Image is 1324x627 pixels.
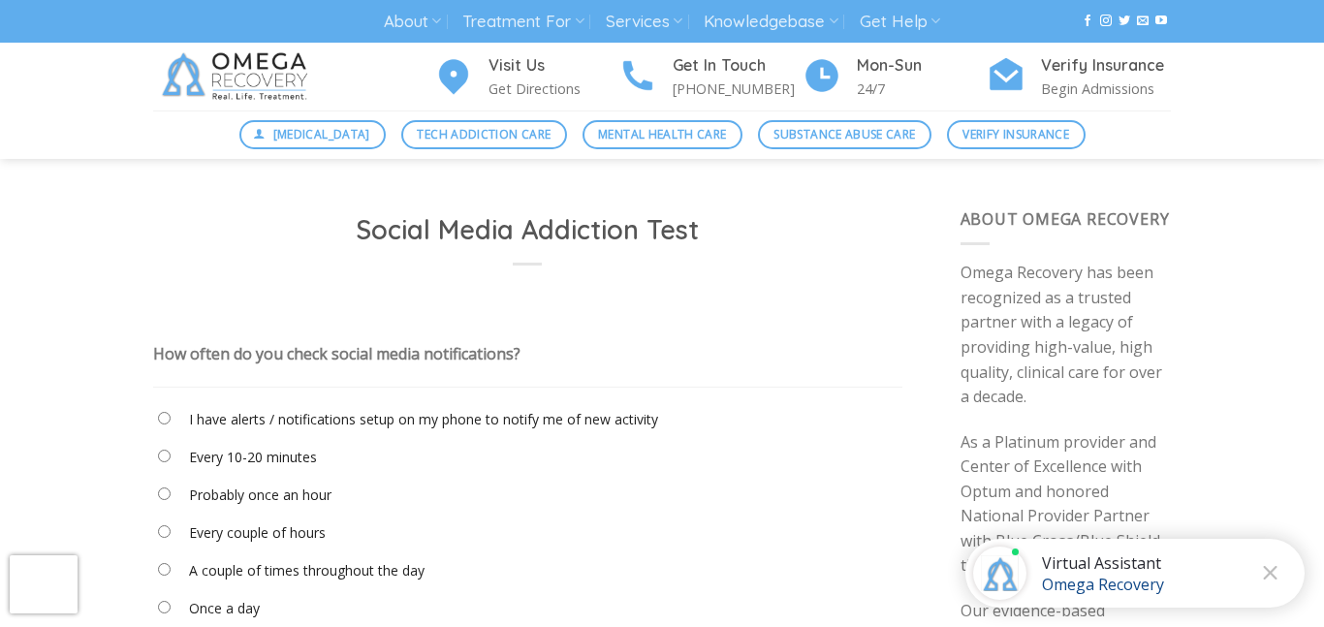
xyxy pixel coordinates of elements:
[947,120,1086,149] a: Verify Insurance
[618,53,803,101] a: Get In Touch [PHONE_NUMBER]
[434,53,618,101] a: Visit Us Get Directions
[176,213,879,247] h1: Social Media Addiction Test
[857,53,987,78] h4: Mon-Sun
[962,125,1069,143] span: Verify Insurance
[1082,15,1093,28] a: Follow on Facebook
[598,125,726,143] span: Mental Health Care
[489,78,618,100] p: Get Directions
[583,120,742,149] a: Mental Health Care
[273,125,370,143] span: [MEDICAL_DATA]
[189,522,326,544] label: Every couple of hours
[153,43,323,110] img: Omega Recovery
[758,120,931,149] a: Substance Abuse Care
[704,4,837,40] a: Knowledgebase
[961,430,1172,580] p: As a Platinum provider and Center of Excellence with Optum and honored National Provider Partner ...
[1155,15,1167,28] a: Follow on YouTube
[1041,53,1171,78] h4: Verify Insurance
[189,598,260,619] label: Once a day
[384,4,441,40] a: About
[1119,15,1130,28] a: Follow on Twitter
[401,120,567,149] a: Tech Addiction Care
[462,4,583,40] a: Treatment For
[189,485,331,506] label: Probably once an hour
[673,53,803,78] h4: Get In Touch
[773,125,915,143] span: Substance Abuse Care
[239,120,387,149] a: [MEDICAL_DATA]
[10,555,78,613] iframe: reCAPTCHA
[417,125,551,143] span: Tech Addiction Care
[1041,78,1171,100] p: Begin Admissions
[189,560,425,581] label: A couple of times throughout the day
[860,4,940,40] a: Get Help
[606,4,682,40] a: Services
[857,78,987,100] p: 24/7
[1100,15,1112,28] a: Follow on Instagram
[961,208,1170,230] span: About Omega Recovery
[961,261,1172,410] p: Omega Recovery has been recognized as a trusted partner with a legacy of providing high-value, hi...
[153,343,520,364] div: How often do you check social media notifications?
[189,447,317,468] label: Every 10-20 minutes
[1137,15,1149,28] a: Send us an email
[987,53,1171,101] a: Verify Insurance Begin Admissions
[489,53,618,78] h4: Visit Us
[673,78,803,100] p: [PHONE_NUMBER]
[189,409,658,430] label: I have alerts / notifications setup on my phone to notify me of new activity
